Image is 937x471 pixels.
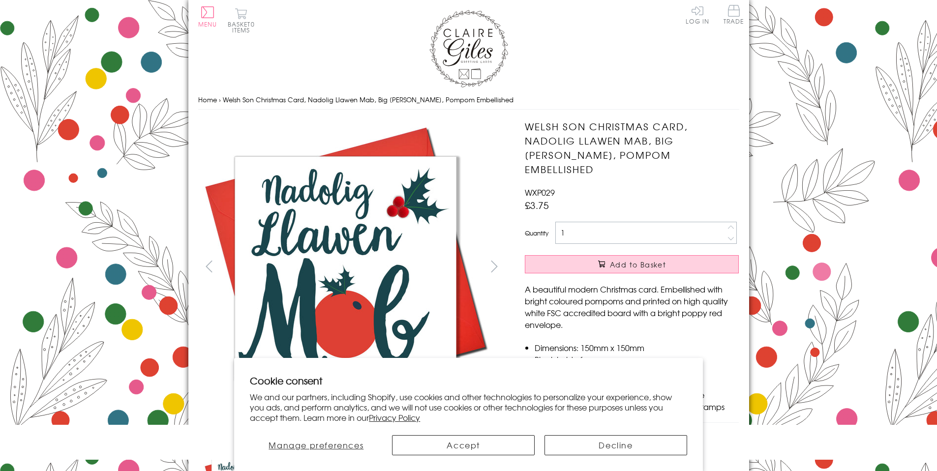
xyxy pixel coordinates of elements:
span: Add to Basket [610,260,666,269]
button: Basket0 items [228,8,255,33]
span: £3.75 [525,198,549,212]
span: Trade [724,5,744,24]
label: Quantity [525,229,548,237]
span: Manage preferences [269,439,363,451]
a: Log In [686,5,709,24]
span: WXP029 [525,186,555,198]
li: Dimensions: 150mm x 150mm [535,342,739,353]
p: A beautiful modern Christmas card. Embellished with bright coloured pompoms and printed on high q... [525,283,739,330]
button: prev [198,255,220,277]
button: Add to Basket [525,255,739,273]
button: Accept [392,435,535,455]
p: We and our partners, including Shopify, use cookies and other technologies to personalize your ex... [250,392,687,422]
img: Welsh Son Christmas Card, Nadolig Llawen Mab, Big Berry, Pompom Embellished [198,119,493,414]
li: Blank inside for your own message [535,353,739,365]
img: Welsh Son Christmas Card, Nadolig Llawen Mab, Big Berry, Pompom Embellished [505,119,800,414]
a: Trade [724,5,744,26]
span: › [219,95,221,104]
button: Manage preferences [250,435,382,455]
button: next [483,255,505,277]
a: Privacy Policy [369,412,420,423]
button: Menu [198,6,217,27]
h1: Welsh Son Christmas Card, Nadolig Llawen Mab, Big [PERSON_NAME], Pompom Embellished [525,119,739,176]
span: Menu [198,20,217,29]
h2: Cookie consent [250,374,687,387]
span: Welsh Son Christmas Card, Nadolig Llawen Mab, Big [PERSON_NAME], Pompom Embellished [223,95,514,104]
span: 0 items [232,20,255,34]
nav: breadcrumbs [198,90,739,110]
button: Decline [544,435,687,455]
a: Home [198,95,217,104]
img: Claire Giles Greetings Cards [429,10,508,88]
